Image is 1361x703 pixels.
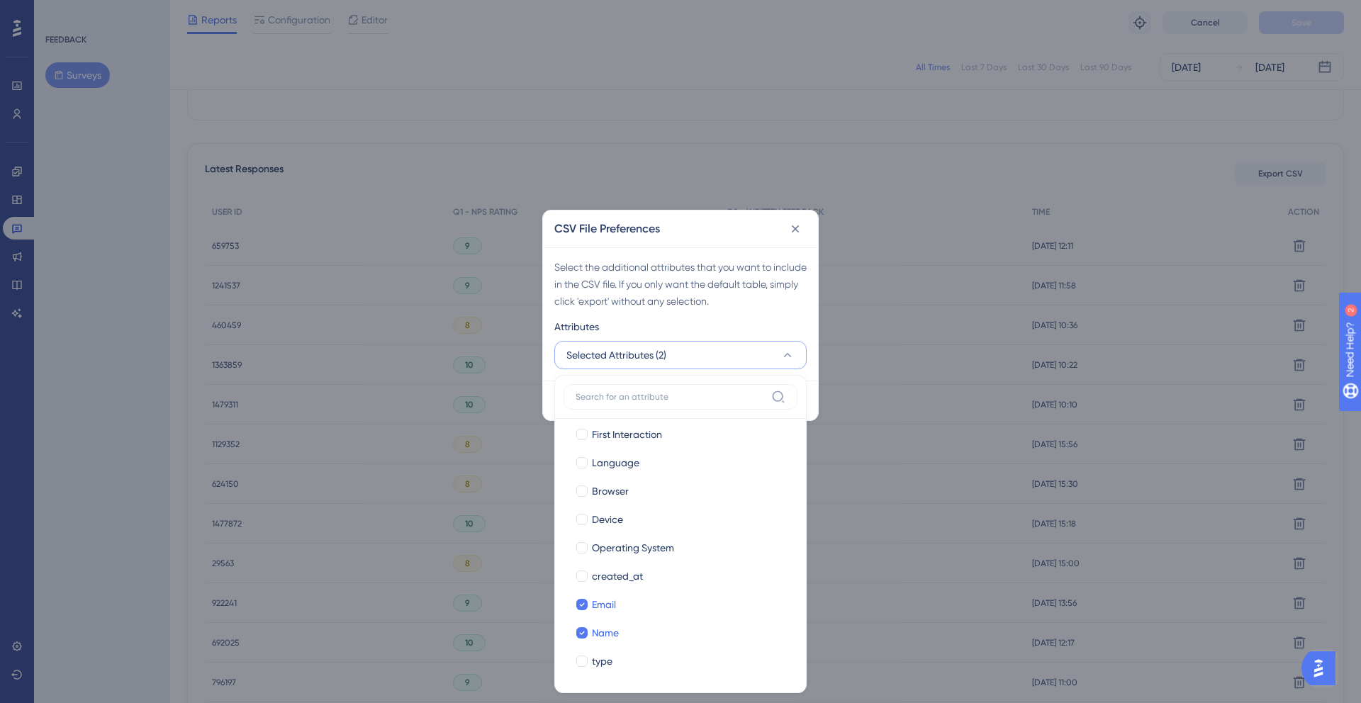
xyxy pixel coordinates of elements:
[592,483,629,500] span: Browser
[99,7,103,18] div: 2
[592,596,616,613] span: Email
[576,391,766,403] input: Search for an attribute
[592,624,619,641] span: Name
[554,220,660,237] h2: CSV File Preferences
[554,318,599,335] span: Attributes
[592,568,643,585] span: created_at
[592,511,623,528] span: Device
[554,259,807,310] div: Select the additional attributes that you want to include in the CSV file. If you only want the d...
[592,454,639,471] span: Language
[1301,647,1344,690] iframe: UserGuiding AI Assistant Launcher
[33,4,89,21] span: Need Help?
[592,426,662,443] span: First Interaction
[592,539,674,556] span: Operating System
[566,347,666,364] span: Selected Attributes (2)
[592,653,612,670] span: type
